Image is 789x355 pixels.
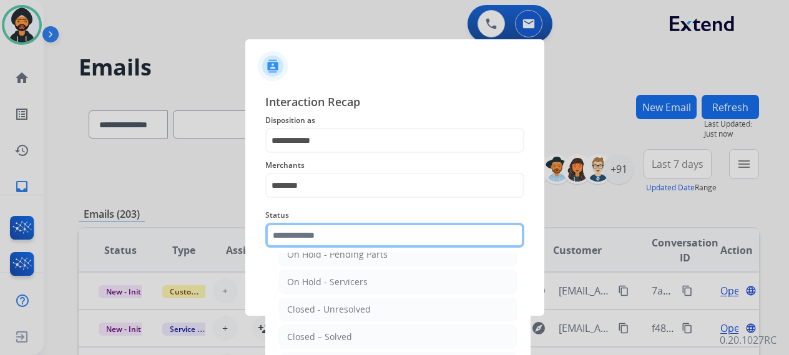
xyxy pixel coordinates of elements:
[720,333,777,348] p: 0.20.1027RC
[287,331,352,343] div: Closed – Solved
[287,248,388,261] div: On Hold - Pending Parts
[258,51,288,81] img: contactIcon
[265,158,524,173] span: Merchants
[265,113,524,128] span: Disposition as
[287,276,368,288] div: On Hold - Servicers
[265,208,524,223] span: Status
[287,303,371,316] div: Closed - Unresolved
[265,93,524,113] span: Interaction Recap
